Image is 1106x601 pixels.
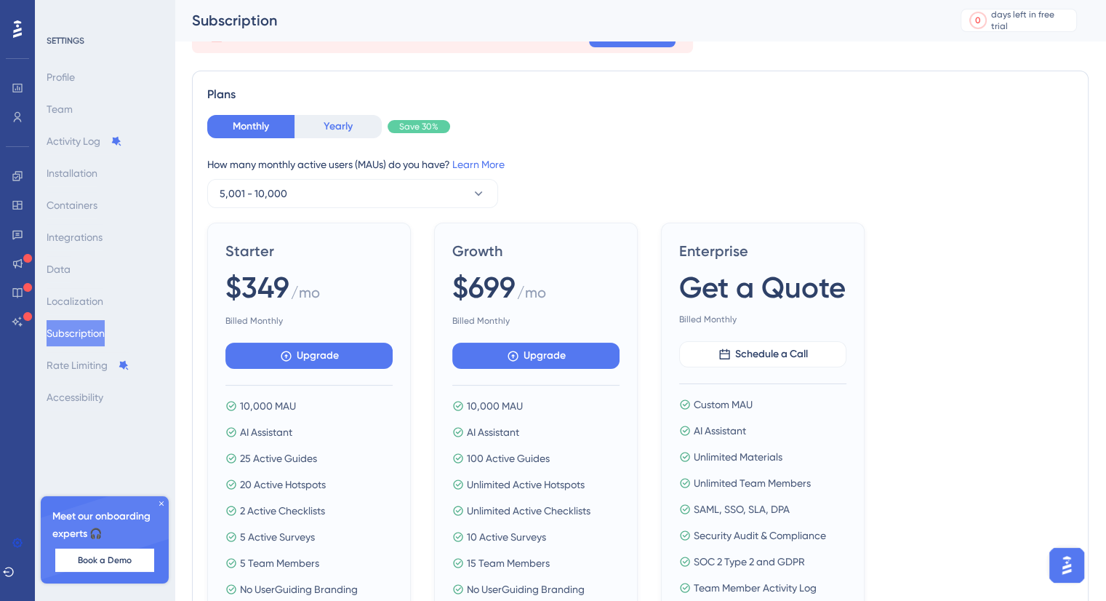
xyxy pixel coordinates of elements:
[694,501,790,518] span: SAML, SSO, SLA, DPA
[467,450,550,467] span: 100 Active Guides
[452,267,516,308] span: $699
[294,115,382,138] button: Yearly
[47,288,103,314] button: Localization
[1045,544,1089,587] iframe: UserGuiding AI Assistant Launcher
[452,343,620,369] button: Upgrade
[694,448,782,466] span: Unlimited Materials
[240,450,317,467] span: 25 Active Guides
[207,156,1073,173] div: How many monthly active users (MAUs) do you have?
[225,267,289,308] span: $349
[207,86,1073,103] div: Plans
[524,347,566,365] span: Upgrade
[467,554,550,572] span: 15 Team Members
[694,579,817,597] span: Team Member Activity Log
[240,554,319,572] span: 5 Team Members
[679,341,846,367] button: Schedule a Call
[47,224,103,250] button: Integrations
[225,315,393,327] span: Billed Monthly
[694,474,811,492] span: Unlimited Team Members
[679,314,846,325] span: Billed Monthly
[297,347,339,365] span: Upgrade
[240,423,292,441] span: AI Assistant
[399,121,438,132] span: Save 30%
[47,96,73,122] button: Team
[47,256,71,282] button: Data
[694,396,753,413] span: Custom MAU
[975,15,981,26] div: 0
[225,241,393,261] span: Starter
[47,35,164,47] div: SETTINGS
[735,346,808,363] span: Schedule a Call
[467,476,585,493] span: Unlimited Active Hotspots
[991,9,1072,32] div: days left in free trial
[452,159,505,170] a: Learn More
[240,581,358,598] span: No UserGuiding Branding
[694,422,746,439] span: AI Assistant
[225,343,393,369] button: Upgrade
[55,549,154,572] button: Book a Demo
[452,241,620,261] span: Growth
[240,476,326,493] span: 20 Active Hotspots
[467,397,523,415] span: 10,000 MAU
[467,581,585,598] span: No UserGuiding Branding
[679,241,846,261] span: Enterprise
[679,267,846,308] span: Get a Quote
[47,128,122,154] button: Activity Log
[52,508,157,543] span: Meet our onboarding experts 🎧
[220,185,287,202] span: 5,001 - 10,000
[47,64,75,90] button: Profile
[694,527,826,544] span: Security Audit & Compliance
[694,553,805,570] span: SOC 2 Type 2 and GDPR
[47,192,97,218] button: Containers
[207,179,498,208] button: 5,001 - 10,000
[467,423,519,441] span: AI Assistant
[47,320,105,346] button: Subscription
[192,10,924,31] div: Subscription
[240,397,296,415] span: 10,000 MAU
[47,160,97,186] button: Installation
[291,282,320,309] span: / mo
[47,384,103,410] button: Accessibility
[240,528,315,546] span: 5 Active Surveys
[207,115,294,138] button: Monthly
[467,528,546,546] span: 10 Active Surveys
[517,282,546,309] span: / mo
[47,352,129,378] button: Rate Limiting
[467,502,590,520] span: Unlimited Active Checklists
[452,315,620,327] span: Billed Monthly
[78,554,132,566] span: Book a Demo
[240,502,325,520] span: 2 Active Checklists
